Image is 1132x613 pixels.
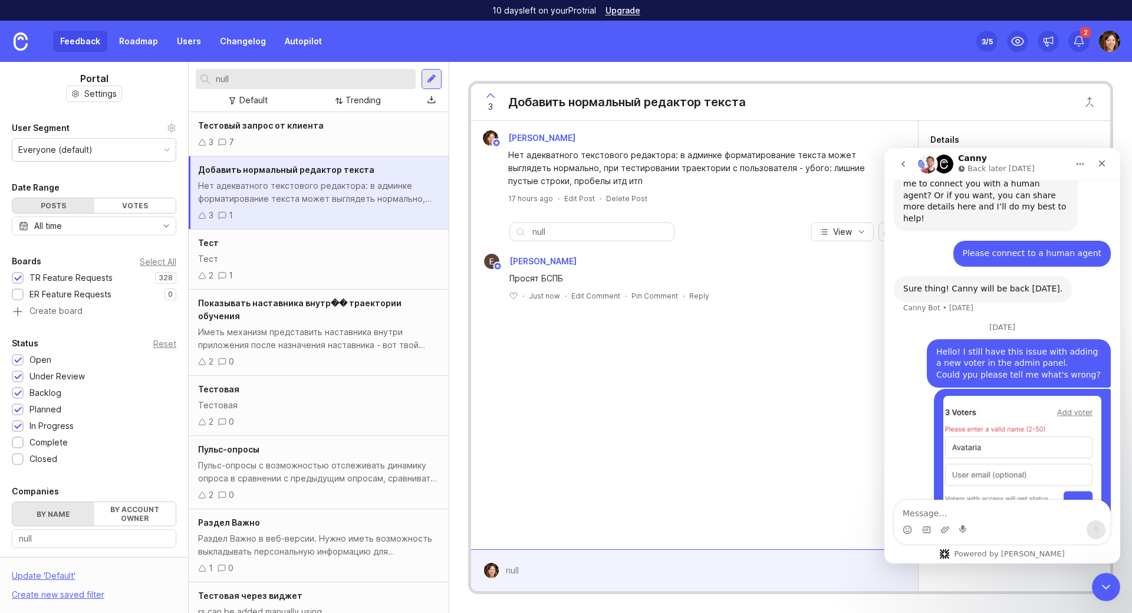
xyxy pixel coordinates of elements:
div: Closed [29,453,57,466]
span: 3 [488,100,493,113]
div: [DATE] [9,175,226,191]
span: [PERSON_NAME] [509,256,577,266]
div: · [558,194,560,204]
div: Edit Post [564,194,595,204]
label: By name [12,502,94,526]
p: 0 [168,290,173,299]
button: Send a message… [202,372,221,391]
div: 2 [209,489,213,501]
img: Elena Kushpel [483,130,498,146]
a: Roadmap [112,31,165,52]
button: Settings [66,86,122,102]
div: Canny Bot says… [9,128,226,175]
a: Changelog [213,31,273,52]
div: · [683,291,685,301]
div: 1 [229,209,233,222]
a: Елена Кушпель[PERSON_NAME] [477,254,577,269]
div: 1 [229,269,233,282]
div: All time [34,219,62,232]
div: Update ' Default ' [12,569,75,588]
div: Reply [689,291,709,301]
div: 2 [209,415,213,428]
div: Details [930,133,959,147]
div: 1 [209,562,213,575]
div: · [565,291,567,301]
div: User Segment [12,121,70,135]
div: Delete Post [606,194,647,204]
button: Close button [1078,90,1101,114]
div: 0 [228,562,233,575]
a: Раздел ВажноРаздел Важно в веб-версии. Нужно иметь возможность выкладывать персональную информаци... [189,509,449,582]
a: Create board [12,307,176,317]
div: Trending [345,94,381,107]
input: null [532,225,668,238]
img: Elena Kushpel [1099,31,1120,52]
div: 3 [209,136,213,149]
div: Тест [198,253,439,265]
button: export comments [878,222,897,241]
div: Status [12,336,38,350]
div: Canny Bot • [DATE] [19,156,89,163]
div: Backlog [29,386,61,399]
div: Please connect to a human agent [78,100,217,112]
iframe: Intercom live chat [884,148,1120,563]
span: Показывать наставника внутр�� траектории обучения [198,298,402,321]
span: Тестовый запрос от клиента [198,120,324,130]
div: Open [29,353,51,366]
span: Тестовая [198,384,239,394]
div: Create new saved filter [12,588,104,601]
a: Показывать наставника внутр�� траектории обученияИметь механизм представить наставника внутри при... [189,290,449,376]
div: · [625,291,627,301]
a: Autopilot [278,31,329,52]
a: Users [170,31,208,52]
button: Emoji picker [18,377,28,386]
div: TR Feature Requests [29,271,113,284]
div: 0 [229,355,234,368]
div: 2 [209,269,213,282]
div: Пульс-опросы с возможностью отслеживать динамику опроса в сравнении с предыдущим опросам, сравнив... [198,459,439,485]
input: null [216,73,411,86]
div: Добавить нормальный редактор текста [508,94,746,110]
div: 0 [229,489,234,501]
span: Just now [529,291,560,301]
button: Gif picker [37,377,47,386]
a: Пульс-опросыПульс-опросы с возможностью отслеживать динамику опроса в сравнении с предыдущим опро... [189,436,449,509]
div: Elena says… [9,241,226,399]
div: Select All [140,258,176,265]
img: Елена Кушпель [484,254,499,269]
div: Elena says… [9,93,226,128]
div: Votes [94,198,176,213]
span: [PERSON_NAME] [508,133,575,143]
h1: Portal [80,71,108,86]
div: Planned [29,403,61,416]
span: Пульс-опросы [198,444,259,454]
div: Please connect to a human agent [69,93,226,119]
div: 3 [209,209,213,222]
button: View [811,222,874,241]
div: Pin Comment [631,291,678,301]
span: 2 [1080,27,1091,38]
textarea: Message… [10,352,226,372]
svg: toggle icon [157,221,176,231]
a: Добавить нормальный редактор текстаНет адекватного текстового редактора: в админке форматирование... [189,156,449,230]
span: Добавить нормальный редактор текста [198,165,374,175]
div: Раздел Важно в веб-версии. Нужно иметь возможность выкладывать персональную информацию для участн... [198,532,439,558]
div: · [600,194,601,204]
button: Start recording [75,377,84,386]
input: null [19,532,169,545]
div: 0 [229,415,234,428]
iframe: Intercom live chat [1092,573,1120,601]
div: Тестовая [198,399,439,412]
div: Default [239,94,268,107]
div: Hello! I still have this issue with adding a new voter in the admin panel.Could ypu please tell m... [42,191,226,240]
div: 3 /5 [982,33,993,50]
div: Просят БСПБ [509,272,893,285]
a: ТестТест21 [189,230,449,290]
a: 17 hours ago [508,194,553,204]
